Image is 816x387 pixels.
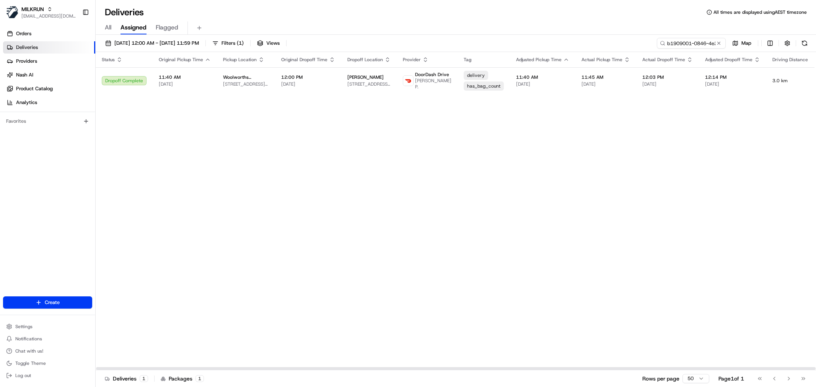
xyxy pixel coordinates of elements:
span: Adjusted Pickup Time [516,57,562,63]
button: Settings [3,321,92,332]
input: Type to search [657,38,726,49]
div: 1 [140,375,148,382]
a: Nash AI [3,69,95,81]
span: [PERSON_NAME] P. [415,78,451,90]
span: Dropoff Location [347,57,383,63]
div: Packages [161,375,204,382]
span: Views [266,40,280,47]
h1: Deliveries [105,6,144,18]
span: has_bag_count [467,83,500,89]
span: Toggle Theme [15,360,46,366]
span: Actual Pickup Time [581,57,622,63]
a: Providers [3,55,95,67]
div: Page 1 of 1 [718,375,744,382]
div: Deliveries [105,375,148,382]
span: [DATE] [705,81,760,87]
span: Deliveries [16,44,38,51]
button: Refresh [799,38,810,49]
span: [DATE] [516,81,569,87]
span: [DATE] 12:00 AM - [DATE] 11:59 PM [114,40,199,47]
img: doordash_logo_v2.png [403,76,413,86]
button: Chat with us! [3,346,92,356]
span: Adjusted Dropoff Time [705,57,752,63]
div: 1 [195,375,204,382]
button: Filters(1) [209,38,247,49]
button: [EMAIL_ADDRESS][DOMAIN_NAME] [21,13,76,19]
span: Settings [15,324,33,330]
span: Driving Distance [772,57,808,63]
span: Providers [16,58,37,65]
button: Map [729,38,755,49]
span: [DATE] [642,81,693,87]
span: Actual Dropoff Time [642,57,685,63]
span: 11:40 AM [516,74,569,80]
button: Log out [3,370,92,381]
span: Flagged [156,23,178,32]
span: DoorDash Drive [415,72,449,78]
button: Views [254,38,283,49]
span: Log out [15,372,31,379]
a: Orders [3,28,95,40]
span: Status [102,57,115,63]
p: Rows per page [642,375,679,382]
span: delivery [467,72,485,78]
span: Chat with us! [15,348,43,354]
span: Assigned [121,23,147,32]
span: Woolworths Supermarket AU - [GEOGRAPHIC_DATA] [223,74,269,80]
span: [PERSON_NAME] [347,74,384,80]
span: All [105,23,111,32]
a: Deliveries [3,41,95,54]
span: Product Catalog [16,85,53,92]
span: All times are displayed using AEST timezone [713,9,807,15]
span: 11:40 AM [159,74,211,80]
span: Map [741,40,751,47]
span: Original Pickup Time [159,57,203,63]
button: Toggle Theme [3,358,92,369]
a: Product Catalog [3,83,95,95]
div: Favorites [3,115,92,127]
span: 11:45 AM [581,74,630,80]
span: 3.0 km [772,78,808,84]
a: Analytics [3,96,95,109]
span: Create [45,299,60,306]
span: Analytics [16,99,37,106]
button: [DATE] 12:00 AM - [DATE] 11:59 PM [102,38,202,49]
span: 12:00 PM [281,74,335,80]
span: Notifications [15,336,42,342]
button: MILKRUNMILKRUN[EMAIL_ADDRESS][DOMAIN_NAME] [3,3,79,21]
span: [DATE] [581,81,630,87]
span: [DATE] [281,81,335,87]
button: Notifications [3,333,92,344]
span: ( 1 ) [237,40,244,47]
span: Orders [16,30,31,37]
img: MILKRUN [6,6,18,18]
span: Provider [403,57,421,63]
button: MILKRUN [21,5,44,13]
button: Create [3,296,92,309]
span: 12:14 PM [705,74,760,80]
span: Filters [222,40,244,47]
span: [STREET_ADDRESS][PERSON_NAME][PERSON_NAME] [347,81,391,87]
span: 12:03 PM [642,74,693,80]
span: [DATE] [159,81,211,87]
span: Pickup Location [223,57,257,63]
span: Nash AI [16,72,33,78]
span: Original Dropoff Time [281,57,327,63]
span: [STREET_ADDRESS][PERSON_NAME] [223,81,269,87]
span: Tag [464,57,471,63]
